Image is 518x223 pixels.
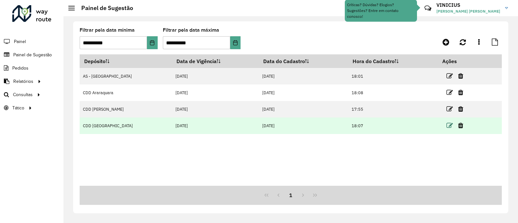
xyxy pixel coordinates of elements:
[421,1,435,15] a: Contato Rápido
[446,88,453,97] a: Editar
[348,101,438,117] td: 17:55
[436,8,500,14] span: [PERSON_NAME] [PERSON_NAME]
[12,105,24,111] span: Tático
[436,2,500,8] h3: VINICIUS
[259,117,348,134] td: [DATE]
[458,72,463,80] a: Excluir
[259,101,348,117] td: [DATE]
[458,105,463,113] a: Excluir
[172,68,259,84] td: [DATE]
[172,117,259,134] td: [DATE]
[446,72,453,80] a: Editar
[458,121,463,130] a: Excluir
[446,105,453,113] a: Editar
[446,121,453,130] a: Editar
[13,51,52,58] span: Painel de Sugestão
[14,38,26,45] span: Painel
[348,54,438,68] th: Hora do Cadastro
[458,88,463,97] a: Excluir
[348,84,438,101] td: 18:08
[230,36,241,49] button: Choose Date
[163,26,219,34] label: Filtrar pela data máxima
[80,101,172,117] td: CDD [PERSON_NAME]
[259,54,348,68] th: Data do Cadastro
[80,117,172,134] td: CDD [GEOGRAPHIC_DATA]
[172,101,259,117] td: [DATE]
[80,84,172,101] td: CDD Araraquara
[80,68,172,84] td: AS - [GEOGRAPHIC_DATA]
[13,78,33,85] span: Relatórios
[80,26,135,34] label: Filtrar pela data mínima
[80,54,172,68] th: Depósito
[172,54,259,68] th: Data de Vigência
[259,68,348,84] td: [DATE]
[147,36,157,49] button: Choose Date
[172,84,259,101] td: [DATE]
[13,91,33,98] span: Consultas
[12,65,28,72] span: Pedidos
[438,54,477,68] th: Ações
[75,5,133,12] h2: Painel de Sugestão
[348,68,438,84] td: 18:01
[285,189,297,201] button: 1
[259,84,348,101] td: [DATE]
[348,117,438,134] td: 18:07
